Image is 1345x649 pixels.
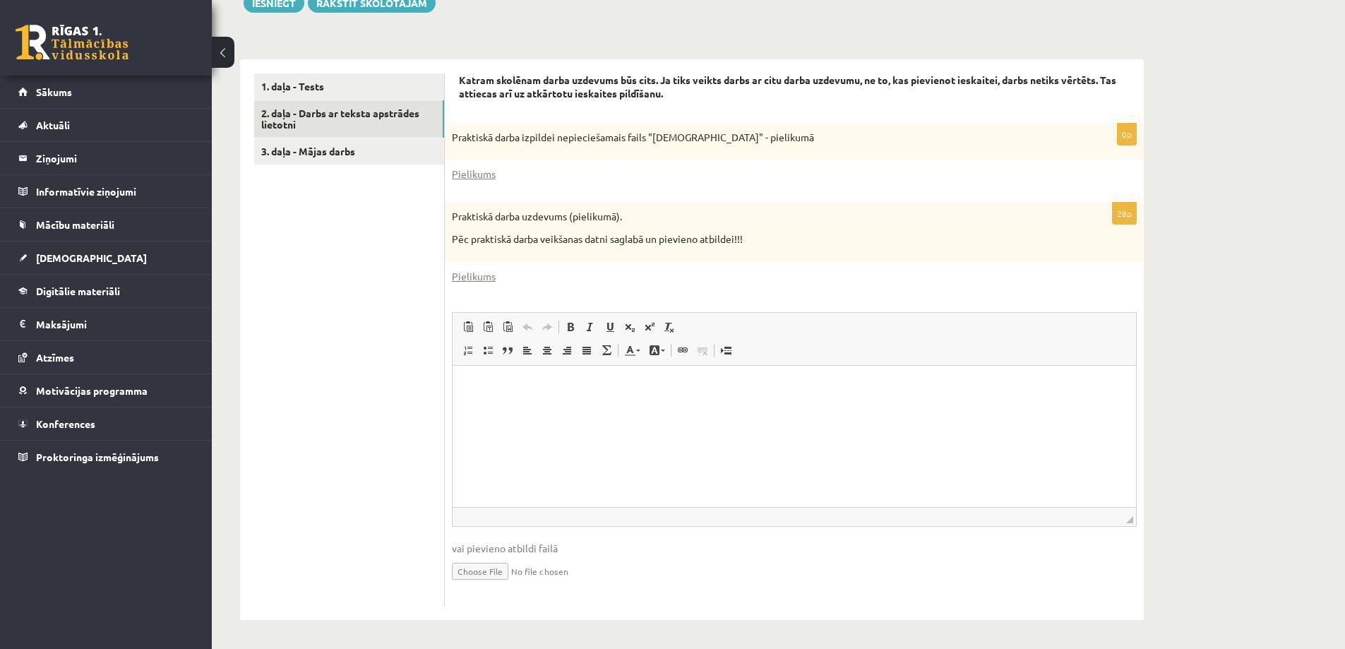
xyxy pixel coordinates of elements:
a: Math [597,341,616,359]
a: Pasvītrojums (vadīšanas taustiņš+U) [600,318,620,336]
a: Motivācijas programma [18,374,194,407]
a: Augšraksts [640,318,659,336]
a: Atsaistīt [693,341,712,359]
a: Slīpraksts (vadīšanas taustiņš+I) [580,318,600,336]
a: Atcelt (vadīšanas taustiņš+Z) [518,318,537,336]
a: Digitālie materiāli [18,275,194,307]
strong: Katram skolēnam darba uzdevums būs cits. Ja tiks veikts darbs ar citu darba uzdevumu, ne to, kas ... [459,73,1116,100]
a: Ievietot/noņemt sarakstu ar aizzīmēm [478,341,498,359]
legend: Ziņojumi [36,142,194,174]
span: Proktoringa izmēģinājums [36,451,159,463]
a: Fona krāsa [645,341,669,359]
a: Ziņojumi [18,142,194,174]
a: Proktoringa izmēģinājums [18,441,194,473]
a: Rīgas 1. Tālmācības vidusskola [16,25,128,60]
a: Noņemt stilus [659,318,679,336]
span: Aktuāli [36,119,70,131]
span: Mācību materiāli [36,218,114,231]
span: vai pievieno atbildi failā [452,541,1137,556]
a: Mācību materiāli [18,208,194,241]
iframe: Bagātinātā teksta redaktors, wiswyg-editor-user-answer-47363844307920 [453,366,1136,507]
span: Atzīmes [36,351,74,364]
a: Sākums [18,76,194,108]
a: 3. daļa - Mājas darbs [254,138,444,165]
a: Ievietot/noņemt numurētu sarakstu [458,341,478,359]
a: Apakšraksts [620,318,640,336]
a: Pielikums [452,167,496,181]
a: Informatīvie ziņojumi [18,175,194,208]
span: [DEMOGRAPHIC_DATA] [36,251,147,264]
a: Saite (vadīšanas taustiņš+K) [673,341,693,359]
a: Maksājumi [18,308,194,340]
a: Ielīmēt (vadīšanas taustiņš+V) [458,318,478,336]
a: Ievietot kā vienkāršu tekstu (vadīšanas taustiņš+pārslēgšanas taustiņš+V) [478,318,498,336]
a: 1. daļa - Tests [254,73,444,100]
a: Ievietot no Worda [498,318,518,336]
span: Motivācijas programma [36,384,148,397]
a: Atzīmes [18,341,194,374]
a: Konferences [18,407,194,440]
p: Pēc praktiskā darba veikšanas datni saglabā un pievieno atbildei!!! [452,232,1066,246]
a: Ievietot lapas pārtraukumu drukai [716,341,736,359]
a: Aktuāli [18,109,194,141]
a: Izlīdzināt pa kreisi [518,341,537,359]
span: Sākums [36,85,72,98]
a: Teksta krāsa [620,341,645,359]
span: Mērogot [1126,516,1133,523]
a: Centrēti [537,341,557,359]
a: Treknraksts (vadīšanas taustiņš+B) [561,318,580,336]
p: 0p [1117,123,1137,145]
a: Izlīdzināt pa labi [557,341,577,359]
span: Digitālie materiāli [36,285,120,297]
p: Praktiskā darba izpildei nepieciešamais fails "[DEMOGRAPHIC_DATA]" - pielikumā [452,131,1066,145]
a: Izlīdzināt malas [577,341,597,359]
a: [DEMOGRAPHIC_DATA] [18,242,194,274]
a: Bloka citāts [498,341,518,359]
legend: Informatīvie ziņojumi [36,175,194,208]
p: 28p [1112,202,1137,225]
span: Konferences [36,417,95,430]
legend: Maksājumi [36,308,194,340]
a: 2. daļa - Darbs ar teksta apstrādes lietotni [254,100,444,138]
a: Pielikums [452,269,496,284]
p: Praktiskā darba uzdevums (pielikumā). [452,210,1066,224]
a: Atkārtot (vadīšanas taustiņš+Y) [537,318,557,336]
